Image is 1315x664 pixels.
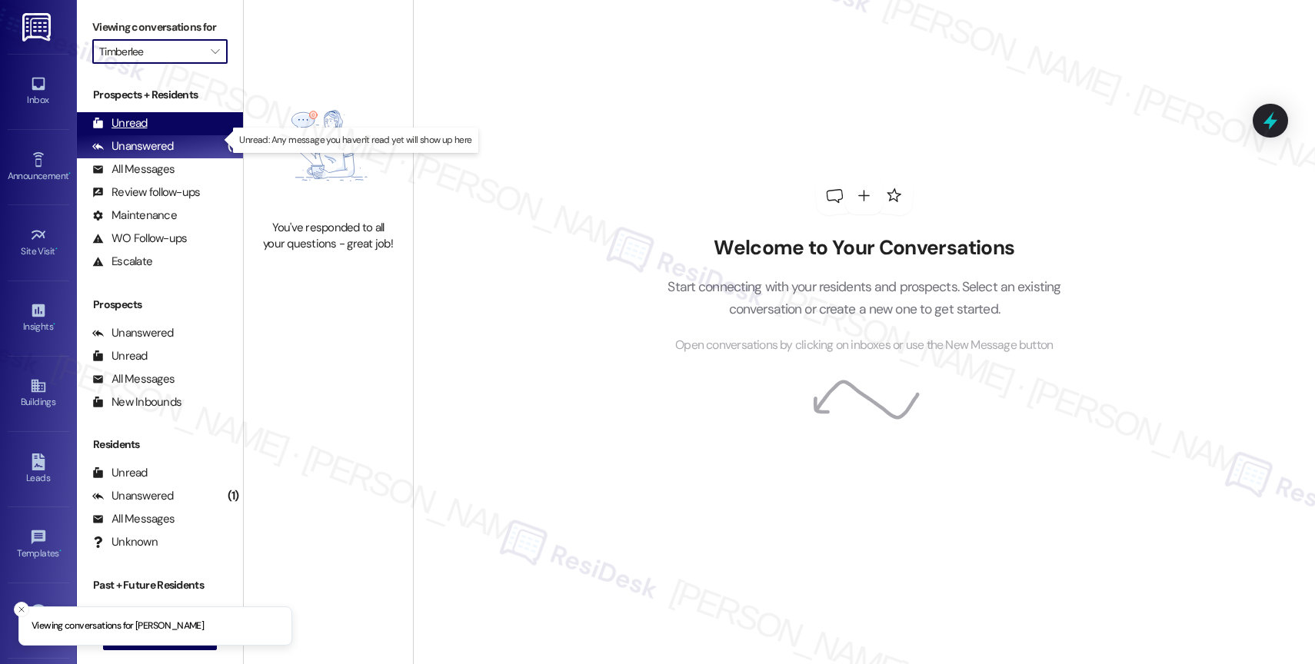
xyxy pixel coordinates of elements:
img: ResiDesk Logo [22,13,54,41]
div: Unknown [92,534,158,550]
a: Account [8,599,69,641]
div: (1) [224,134,243,158]
label: Viewing conversations for [92,15,228,39]
div: Review follow-ups [92,184,200,201]
div: All Messages [92,371,175,387]
h2: Welcome to Your Conversations [644,236,1084,261]
a: Inbox [8,71,69,112]
img: empty-state [261,79,396,212]
div: Unanswered [92,488,174,504]
div: Unread [92,348,148,364]
div: Unanswered [92,138,174,154]
div: Past + Future Residents [77,577,243,593]
div: (1) [224,484,243,508]
div: Unanswered [92,325,174,341]
div: Maintenance [92,207,177,224]
div: New Inbounds [92,394,181,410]
div: All Messages [92,511,175,527]
a: Insights • [8,297,69,339]
span: Open conversations by clicking on inboxes or use the New Message button [675,336,1053,355]
div: WO Follow-ups [92,231,187,247]
div: Escalate [92,254,152,270]
p: Start connecting with your residents and prospects. Select an existing conversation or create a n... [644,276,1084,320]
span: • [53,319,55,330]
a: Site Visit • [8,222,69,264]
a: Buildings [8,373,69,414]
div: Prospects + Residents [77,87,243,103]
a: Leads [8,449,69,490]
i:  [211,45,219,58]
button: Close toast [14,602,29,617]
div: Prospects [77,297,243,313]
input: All communities [99,39,203,64]
p: Unread: Any message you haven't read yet will show up here [239,134,471,147]
p: Viewing conversations for [PERSON_NAME] [32,619,204,633]
div: Unread [92,465,148,481]
span: • [68,168,71,179]
a: Templates • [8,524,69,566]
span: • [55,244,58,254]
div: You've responded to all your questions - great job! [261,220,396,253]
span: • [59,546,62,556]
div: Residents [77,437,243,453]
div: Unread [92,115,148,131]
div: All Messages [92,161,175,178]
